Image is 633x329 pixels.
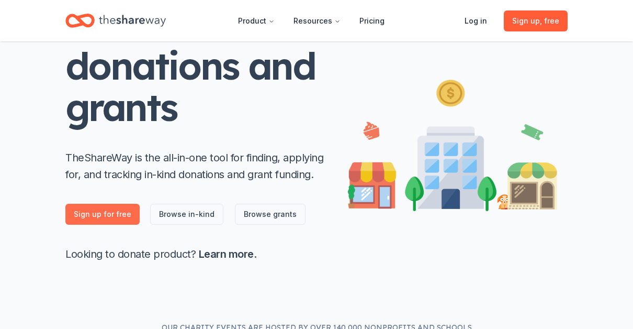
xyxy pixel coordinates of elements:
span: , free [540,16,559,25]
a: Sign up for free [65,204,140,225]
img: Illustration for landing page [348,75,557,211]
a: Browse grants [235,204,306,225]
h1: Get in-kind donations and grants [65,4,327,128]
a: Sign up, free [504,10,568,31]
span: Sign up [512,15,559,27]
p: TheShareWay is the all-in-one tool for finding, applying for, and tracking in-kind donations and ... [65,149,327,183]
nav: Main [230,8,393,33]
a: Browse in-kind [150,204,223,225]
a: Log in [456,10,495,31]
a: Pricing [351,10,393,31]
a: Home [65,8,166,33]
button: Resources [285,10,349,31]
p: Looking to donate product? . [65,246,327,262]
button: Product [230,10,283,31]
a: Learn more [199,248,254,260]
